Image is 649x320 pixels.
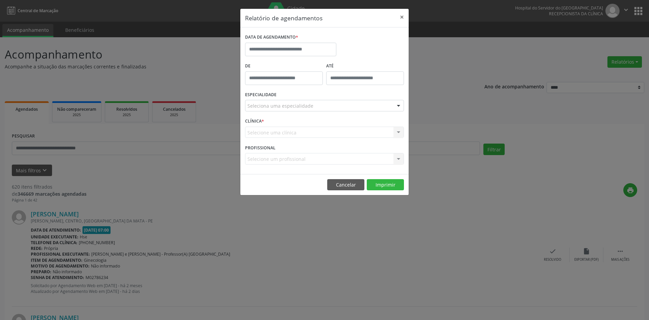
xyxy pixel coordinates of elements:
[245,14,322,22] h5: Relatório de agendamentos
[245,143,275,153] label: PROFISSIONAL
[395,9,409,25] button: Close
[367,179,404,191] button: Imprimir
[245,90,277,100] label: ESPECIALIDADE
[245,61,323,71] label: De
[245,116,264,127] label: CLÍNICA
[327,179,364,191] button: Cancelar
[326,61,404,71] label: ATÉ
[247,102,313,109] span: Seleciona uma especialidade
[245,32,298,43] label: DATA DE AGENDAMENTO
